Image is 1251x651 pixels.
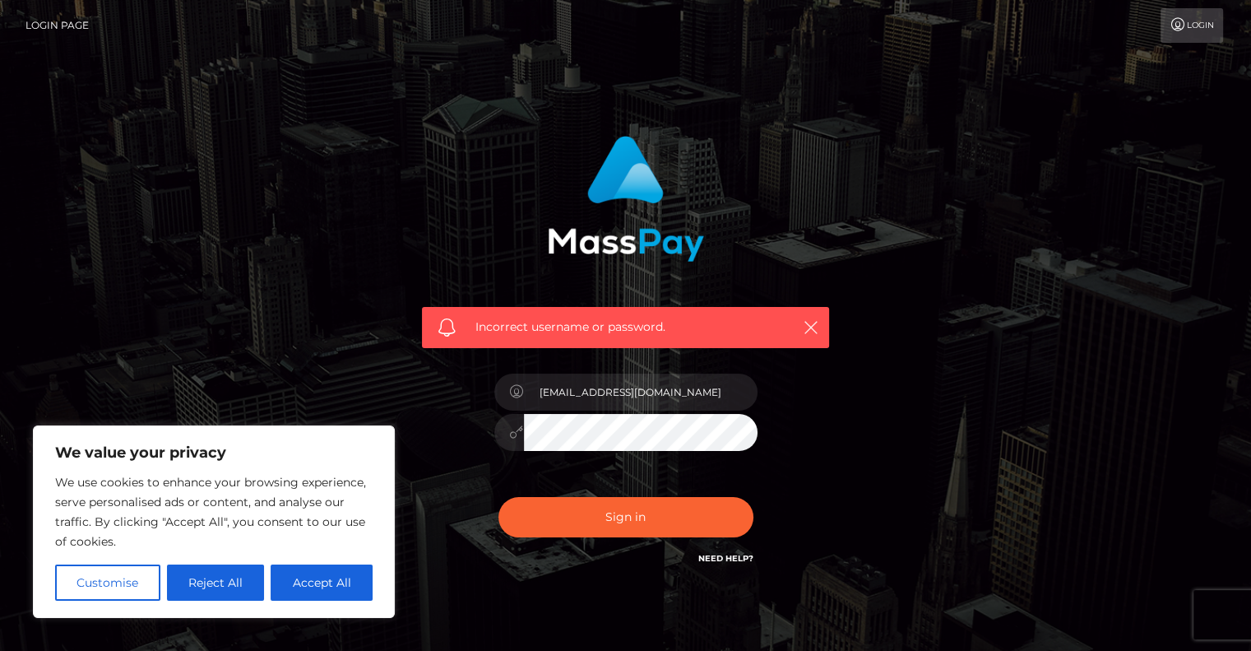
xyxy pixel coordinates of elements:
p: We value your privacy [55,443,373,463]
div: We value your privacy [33,425,395,618]
input: Username... [524,374,758,411]
a: Need Help? [698,553,753,564]
p: We use cookies to enhance your browsing experience, serve personalised ads or content, and analys... [55,472,373,551]
button: Accept All [271,565,373,601]
img: MassPay Login [548,136,704,262]
button: Reject All [167,565,265,601]
button: Sign in [498,497,753,537]
a: Login [1161,8,1223,43]
a: Login Page [25,8,89,43]
span: Incorrect username or password. [475,319,776,336]
button: Customise [55,565,160,601]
